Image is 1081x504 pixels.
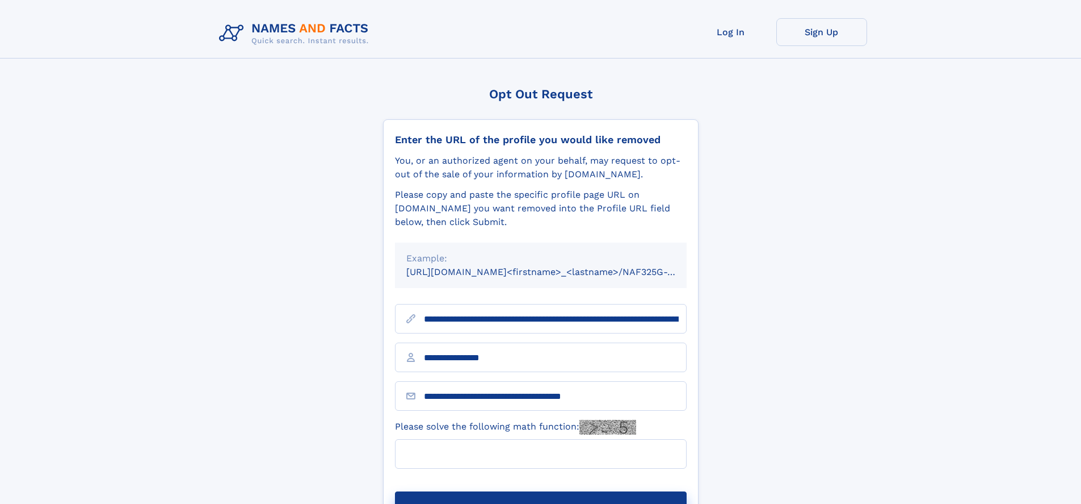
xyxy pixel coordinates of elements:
[395,420,636,435] label: Please solve the following math function:
[776,18,867,46] a: Sign Up
[685,18,776,46] a: Log In
[406,252,675,265] div: Example:
[395,134,687,146] div: Enter the URL of the profile you would like removed
[406,266,708,277] small: [URL][DOMAIN_NAME]<firstname>_<lastname>/NAF325G-xxxxxxxx
[383,87,699,101] div: Opt Out Request
[395,188,687,229] div: Please copy and paste the specific profile page URL on [DOMAIN_NAME] you want removed into the Pr...
[214,18,378,49] img: Logo Names and Facts
[395,154,687,181] div: You, or an authorized agent on your behalf, may request to opt-out of the sale of your informatio...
